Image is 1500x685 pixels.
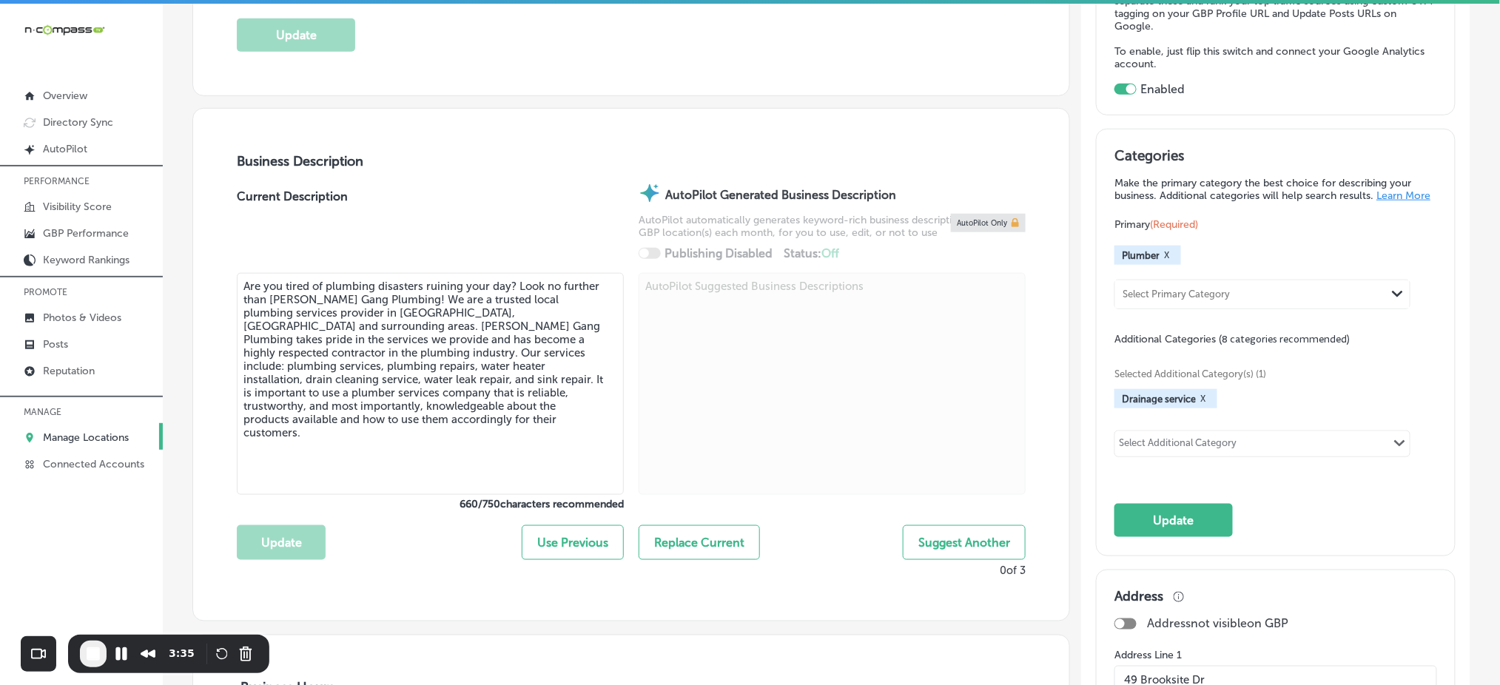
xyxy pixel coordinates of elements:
[43,458,144,470] p: Connected Accounts
[237,273,624,495] textarea: Are you tired of plumbing disasters ruining your day? Look no further than [PERSON_NAME] Gang Plu...
[522,525,624,560] button: Use Previous
[1196,393,1210,405] button: X
[43,365,95,377] p: Reputation
[237,498,624,510] label: 660 / 750 characters recommended
[639,525,760,560] button: Replace Current
[903,525,1026,560] button: Suggest Another
[1376,189,1430,202] a: Learn More
[43,338,68,351] p: Posts
[1114,649,1436,662] label: Address Line 1
[665,188,896,202] strong: AutoPilot Generated Business Description
[1114,588,1163,604] h3: Address
[1114,504,1233,537] button: Update
[1119,437,1237,454] div: Select Additional Category
[639,182,661,204] img: autopilot-icon
[1123,289,1230,300] div: Select Primary Category
[1114,147,1436,169] h3: Categories
[1147,616,1288,630] p: Address not visible on GBP
[1122,394,1196,405] span: Drainage service
[43,90,87,102] p: Overview
[43,227,129,240] p: GBP Performance
[1114,218,1198,231] span: Primary
[1219,332,1350,346] span: (8 categories recommended)
[1000,564,1026,577] p: 0 of 3
[237,525,326,560] button: Update
[237,189,348,273] label: Current Description
[237,18,355,52] button: Update
[237,153,1026,169] h3: Business Description
[1140,82,1185,96] label: Enabled
[1150,218,1198,231] span: (Required)
[43,311,121,324] p: Photos & Videos
[43,116,113,129] p: Directory Sync
[1122,250,1160,261] span: Plumber
[43,254,130,266] p: Keyword Rankings
[1114,333,1350,345] span: Additional Categories
[1114,368,1425,379] span: Selected Additional Category(s) (1)
[1160,249,1174,261] button: X
[1114,45,1436,70] p: To enable, just flip this switch and connect your Google Analytics account.
[1114,177,1436,202] p: Make the primary category the best choice for describing your business. Additional categories wil...
[43,143,87,155] p: AutoPilot
[43,431,129,444] p: Manage Locations
[24,23,105,37] img: 660ab0bf-5cc7-4cb8-ba1c-48b5ae0f18e60NCTV_CLogo_TV_Black_-500x88.png
[43,200,112,213] p: Visibility Score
